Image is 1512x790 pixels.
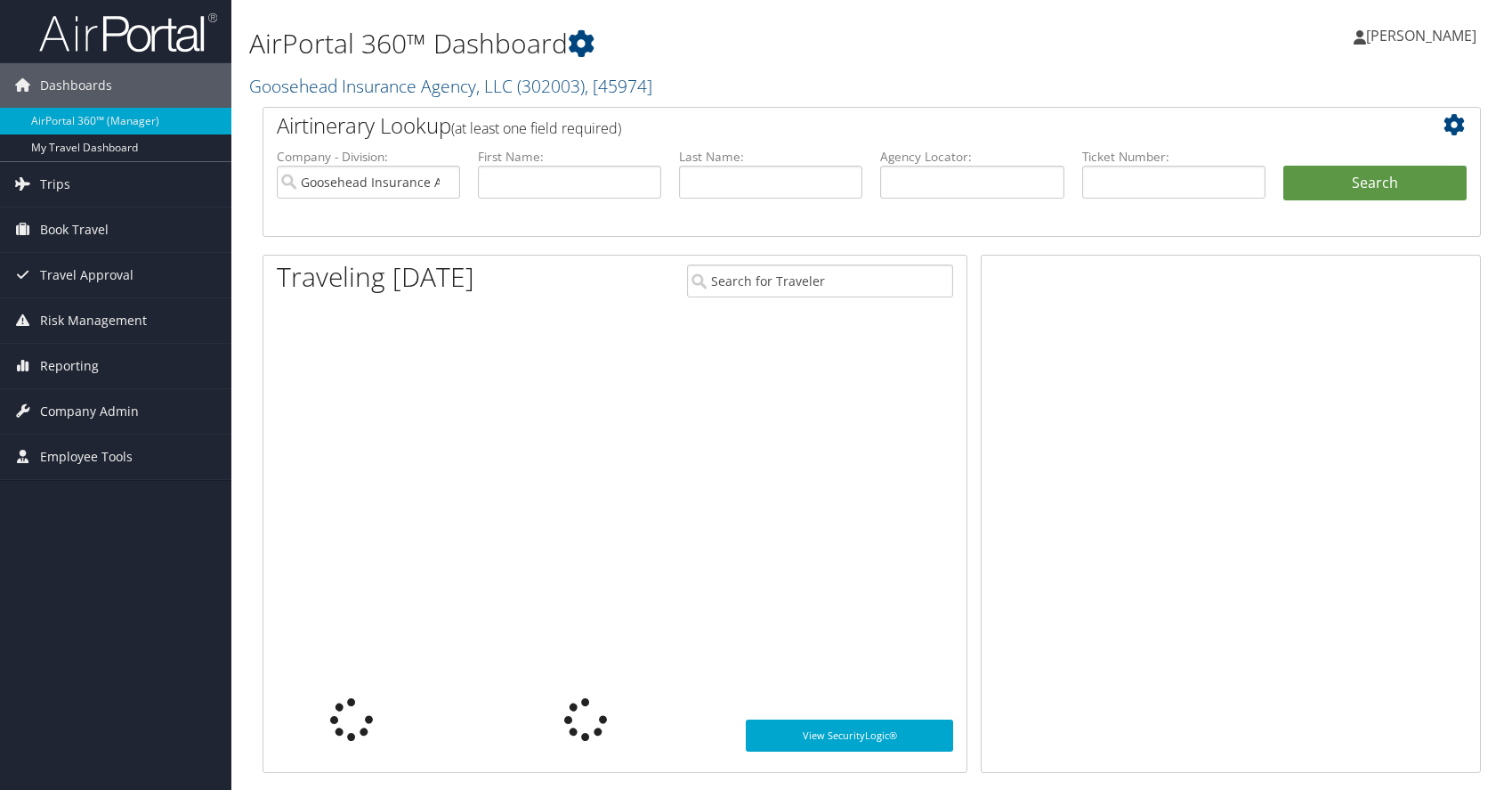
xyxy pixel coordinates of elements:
span: Risk Management [40,298,147,343]
label: First Name: [478,148,661,166]
a: [PERSON_NAME] [1354,9,1494,62]
label: Company - Division: [277,148,460,166]
h1: Traveling [DATE] [277,258,474,296]
span: Dashboards [40,63,112,108]
label: Last Name: [679,148,862,166]
input: Search for Traveler [687,265,953,297]
span: (at least one field required) [451,118,621,138]
span: Book Travel [40,208,109,252]
span: ( 302003 ) [517,74,585,98]
label: Ticket Number: [1082,148,1265,166]
span: , [ 45974 ] [585,74,652,98]
span: Company Admin [40,389,139,434]
label: Agency Locator: [880,148,1063,166]
h1: AirPortal 360™ Dashboard [249,25,1079,62]
img: airportal-logo.png [39,12,217,53]
h2: Airtinerary Lookup [277,110,1365,141]
button: Search [1283,166,1467,201]
span: Employee Tools [40,435,133,479]
span: Trips [40,162,70,207]
span: Reporting [40,344,99,388]
span: Travel Approval [40,253,133,297]
a: View SecurityLogic® [746,720,953,752]
a: Goosehead Insurance Agency, LLC [249,74,652,98]
span: [PERSON_NAME] [1366,26,1476,45]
